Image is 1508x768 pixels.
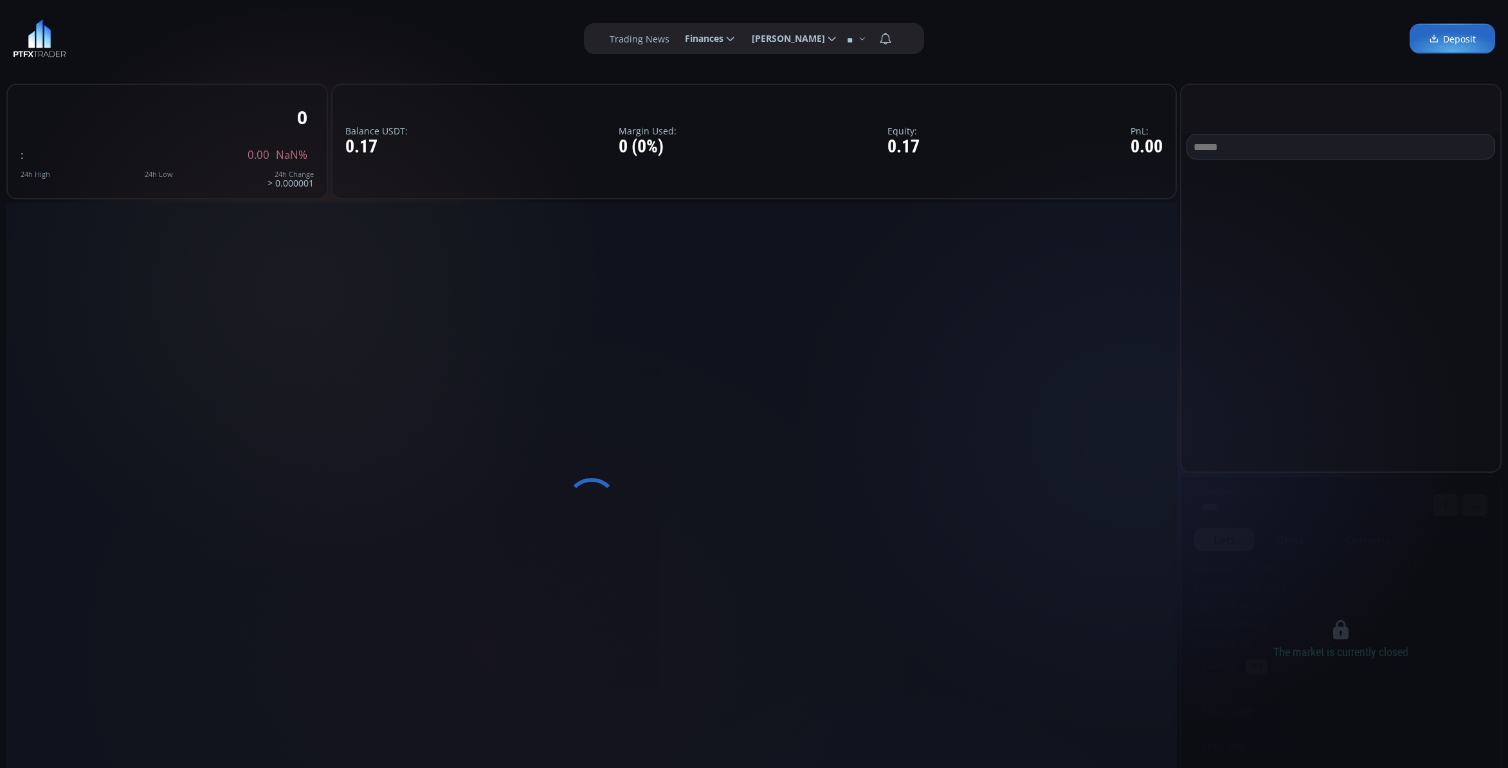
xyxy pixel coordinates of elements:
[297,107,307,127] div: 0
[345,126,408,136] label: Balance USDT:
[619,137,677,157] div: 0 (0%)
[610,32,669,46] label: Trading News
[1410,24,1495,54] a: Deposit
[887,137,920,157] div: 0.17
[345,137,408,157] div: 0.17
[248,149,269,161] span: 0.00
[21,170,50,178] div: 24h High
[619,126,677,136] label: Margin Used:
[145,170,173,178] div: 24h Low
[1131,126,1163,136] label: PnL:
[276,149,307,161] span: NaN%
[268,170,314,178] div: 24h Change
[1429,32,1476,46] span: Deposit
[1131,137,1163,157] div: 0.00
[887,126,920,136] label: Equity:
[21,147,23,162] span: :
[13,19,66,58] img: LOGO
[268,170,314,188] div: > 0.000001
[743,26,825,51] span: [PERSON_NAME]
[676,26,723,51] span: Finances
